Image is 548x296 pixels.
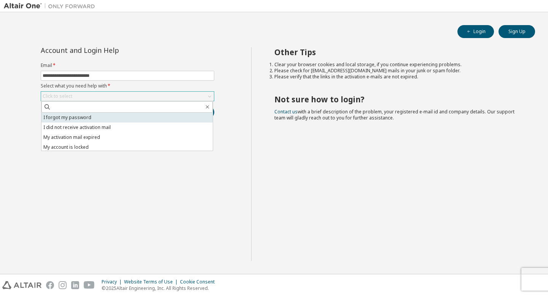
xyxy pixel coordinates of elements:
[180,279,219,285] div: Cookie Consent
[274,108,515,121] span: with a brief description of the problem, your registered e-mail id and company details. Our suppo...
[46,281,54,289] img: facebook.svg
[41,62,214,68] label: Email
[41,92,214,101] div: Click to select
[43,93,72,99] div: Click to select
[41,47,180,53] div: Account and Login Help
[102,279,124,285] div: Privacy
[71,281,79,289] img: linkedin.svg
[274,47,522,57] h2: Other Tips
[457,25,494,38] button: Login
[84,281,95,289] img: youtube.svg
[41,83,214,89] label: Select what you need help with
[274,94,522,104] h2: Not sure how to login?
[4,2,99,10] img: Altair One
[2,281,41,289] img: altair_logo.svg
[59,281,67,289] img: instagram.svg
[499,25,535,38] button: Sign Up
[274,68,522,74] li: Please check for [EMAIL_ADDRESS][DOMAIN_NAME] mails in your junk or spam folder.
[274,62,522,68] li: Clear your browser cookies and local storage, if you continue experiencing problems.
[274,74,522,80] li: Please verify that the links in the activation e-mails are not expired.
[124,279,180,285] div: Website Terms of Use
[102,285,219,291] p: © 2025 Altair Engineering, Inc. All Rights Reserved.
[41,113,213,123] li: I forgot my password
[274,108,298,115] a: Contact us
